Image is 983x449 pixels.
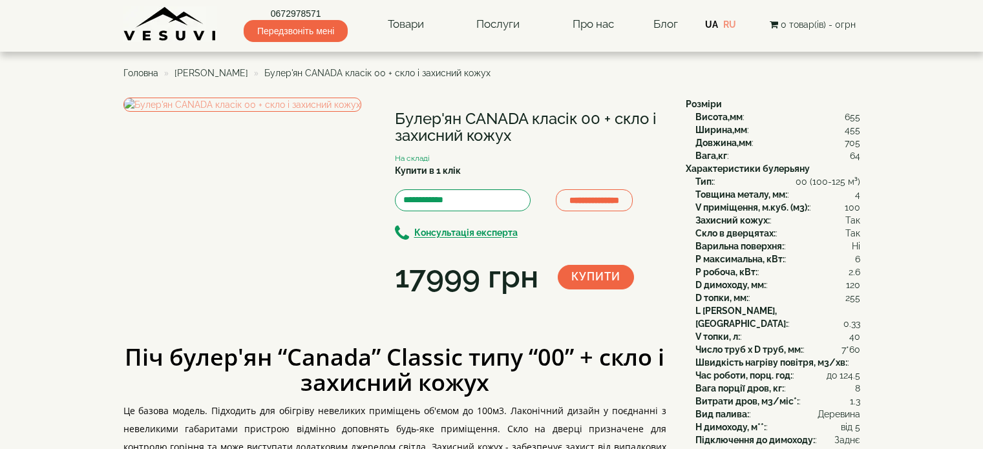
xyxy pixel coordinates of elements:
[123,68,158,78] a: Головна
[463,10,533,39] a: Послуги
[695,202,809,213] b: V приміщення, м.куб. (м3):
[695,343,860,356] div: :
[244,20,348,42] span: Передзвоніть мені
[827,369,848,382] span: до 12
[855,253,860,266] span: 6
[695,176,713,187] b: Тип:
[695,331,740,342] b: V топки, л:
[723,19,736,30] a: RU
[695,293,748,303] b: D топки, мм:
[695,304,860,330] div: :
[558,265,634,289] button: Купити
[695,241,784,251] b: Варильна поверхня:
[849,330,860,343] span: 40
[695,267,757,277] b: P робоча, кВт:
[695,395,860,408] div: :
[695,369,860,382] div: :
[695,383,784,393] b: Вага порції дров, кг:
[695,125,747,135] b: Ширина,мм
[123,6,217,42] img: content
[841,421,860,433] span: від 5
[845,227,860,240] span: Так
[695,188,860,201] div: :
[244,7,348,20] a: 0672978571
[855,188,860,201] span: 4
[686,99,722,109] b: Розміри
[705,19,718,30] a: UA
[395,154,430,163] small: На складі
[845,201,860,214] span: 100
[695,370,792,381] b: Час роботи, порц. год:
[834,433,860,446] span: Заднє
[395,255,538,299] div: 17999 грн
[695,408,860,421] div: :
[125,341,664,399] strong: Піч булер'ян “Canada” Classic типу “00” + скло і захисний кожух
[695,344,803,355] b: Число труб x D труб, мм:
[695,136,860,149] div: :
[695,110,860,123] div: :
[695,382,860,395] div: :
[695,215,770,225] b: Захисний кожух:
[848,369,860,382] span: 4.5
[560,10,627,39] a: Про нас
[695,266,860,278] div: :
[395,164,461,177] label: Купити в 1 клік
[695,291,860,304] div: :
[695,123,860,136] div: :
[846,278,860,291] span: 120
[850,149,860,162] span: 64
[852,240,860,253] span: Ні
[695,435,815,445] b: Підключення до димоходу:
[695,433,860,446] div: :
[845,123,860,136] span: 455
[174,68,248,78] a: [PERSON_NAME]
[686,163,810,174] b: Характеристики булерьяну
[695,278,860,291] div: :
[695,112,743,122] b: Висота,мм
[264,68,491,78] span: Булер'ян CANADA класік 00 + скло і захисний кожух
[695,138,752,148] b: Довжина,мм
[695,422,766,432] b: H димоходу, м**:
[843,317,860,330] span: 0.33
[796,175,860,188] span: 00 (100-125 м³)
[695,396,799,406] b: Витрати дров, м3/міс*:
[695,151,727,161] b: Вага,кг
[695,254,785,264] b: P максимальна, кВт:
[695,228,776,238] b: Скло в дверцятах:
[695,201,860,214] div: :
[695,227,860,240] div: :
[818,408,860,421] span: Деревина
[845,136,860,149] span: 705
[695,330,860,343] div: :
[695,280,766,290] b: D димоходу, мм:
[695,149,860,162] div: :
[653,17,678,30] a: Блог
[850,395,860,408] span: 1.3
[414,228,518,238] b: Консультація експерта
[395,110,666,145] h1: Булер'ян CANADA класік 00 + скло і захисний кожух
[855,382,860,395] span: 8
[845,214,860,227] span: Так
[695,421,860,433] div: :
[695,175,860,188] div: :
[375,10,437,39] a: Товари
[695,240,860,253] div: :
[845,110,860,123] span: 655
[781,19,856,30] span: 0 товар(ів) - 0грн
[695,214,860,227] div: :
[845,291,860,304] span: 255
[123,98,361,112] img: Булер'ян CANADA класік 00 + скло і захисний кожух
[695,253,860,266] div: :
[695,357,847,368] b: Швидкість нагріву повітря, м3/хв:
[849,266,860,278] span: 2.6
[695,356,860,369] div: :
[695,409,749,419] b: Вид палива:
[695,306,788,329] b: L [PERSON_NAME], [GEOGRAPHIC_DATA]:
[766,17,860,32] button: 0 товар(ів) - 0грн
[695,189,787,200] b: Товщина металу, мм:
